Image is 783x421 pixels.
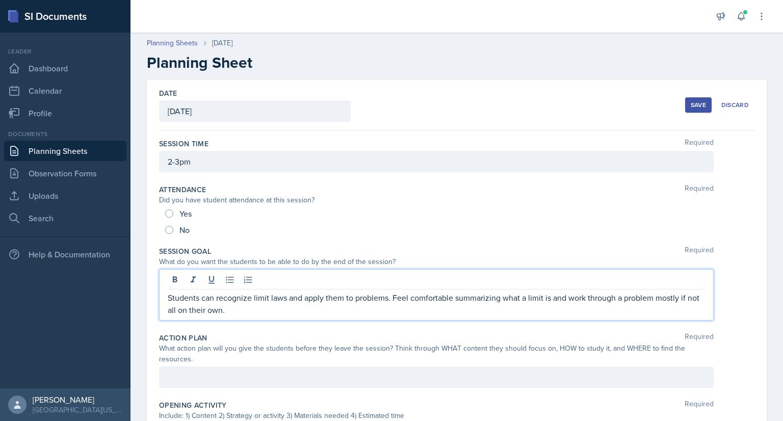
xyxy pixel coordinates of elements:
div: Leader [4,47,126,56]
a: Uploads [4,186,126,206]
a: Planning Sheets [147,38,198,48]
div: [GEOGRAPHIC_DATA][US_STATE] in [GEOGRAPHIC_DATA] [33,405,122,415]
div: What action plan will you give the students before they leave the session? Think through WHAT con... [159,343,714,364]
label: Attendance [159,185,206,195]
span: Yes [179,208,192,219]
div: [DATE] [212,38,232,48]
label: Session Time [159,139,208,149]
div: Documents [4,129,126,139]
a: Calendar [4,81,126,101]
span: Required [685,333,714,343]
span: Required [685,139,714,149]
span: Required [685,400,714,410]
a: Observation Forms [4,163,126,183]
span: Required [685,246,714,256]
label: Date [159,88,177,98]
span: Required [685,185,714,195]
h2: Planning Sheet [147,54,767,72]
div: Help & Documentation [4,244,126,265]
label: Action Plan [159,333,207,343]
div: [PERSON_NAME] [33,394,122,405]
div: Discard [721,101,749,109]
div: What do you want the students to be able to do by the end of the session? [159,256,714,267]
a: Profile [4,103,126,123]
span: No [179,225,190,235]
label: Session Goal [159,246,211,256]
div: Did you have student attendance at this session? [159,195,714,205]
p: 2-3pm [168,155,705,168]
a: Search [4,208,126,228]
label: Opening Activity [159,400,227,410]
button: Discard [716,97,754,113]
a: Planning Sheets [4,141,126,161]
div: Include: 1) Content 2) Strategy or activity 3) Materials needed 4) Estimated time [159,410,714,421]
a: Dashboard [4,58,126,78]
p: Students can recognize limit laws and apply them to problems. Feel comfortable summarizing what a... [168,292,705,316]
div: Save [691,101,706,109]
button: Save [685,97,712,113]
